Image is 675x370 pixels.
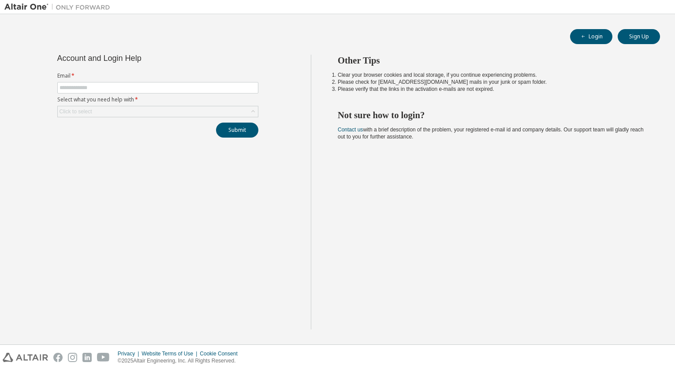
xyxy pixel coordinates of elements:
[338,127,363,133] a: Contact us
[82,353,92,362] img: linkedin.svg
[53,353,63,362] img: facebook.svg
[57,55,218,62] div: Account and Login Help
[200,350,242,357] div: Cookie Consent
[118,350,142,357] div: Privacy
[3,353,48,362] img: altair_logo.svg
[338,78,644,86] li: Please check for [EMAIL_ADDRESS][DOMAIN_NAME] mails in your junk or spam folder.
[97,353,110,362] img: youtube.svg
[338,86,644,93] li: Please verify that the links in the activation e-mails are not expired.
[57,72,258,79] label: Email
[338,55,644,66] h2: Other Tips
[57,96,258,103] label: Select what you need help with
[338,71,644,78] li: Clear your browser cookies and local storage, if you continue experiencing problems.
[216,123,258,138] button: Submit
[570,29,612,44] button: Login
[142,350,200,357] div: Website Terms of Use
[118,357,243,365] p: © 2025 Altair Engineering, Inc. All Rights Reserved.
[58,106,258,117] div: Click to select
[338,109,644,121] h2: Not sure how to login?
[60,108,92,115] div: Click to select
[338,127,644,140] span: with a brief description of the problem, your registered e-mail id and company details. Our suppo...
[4,3,115,11] img: Altair One
[618,29,660,44] button: Sign Up
[68,353,77,362] img: instagram.svg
